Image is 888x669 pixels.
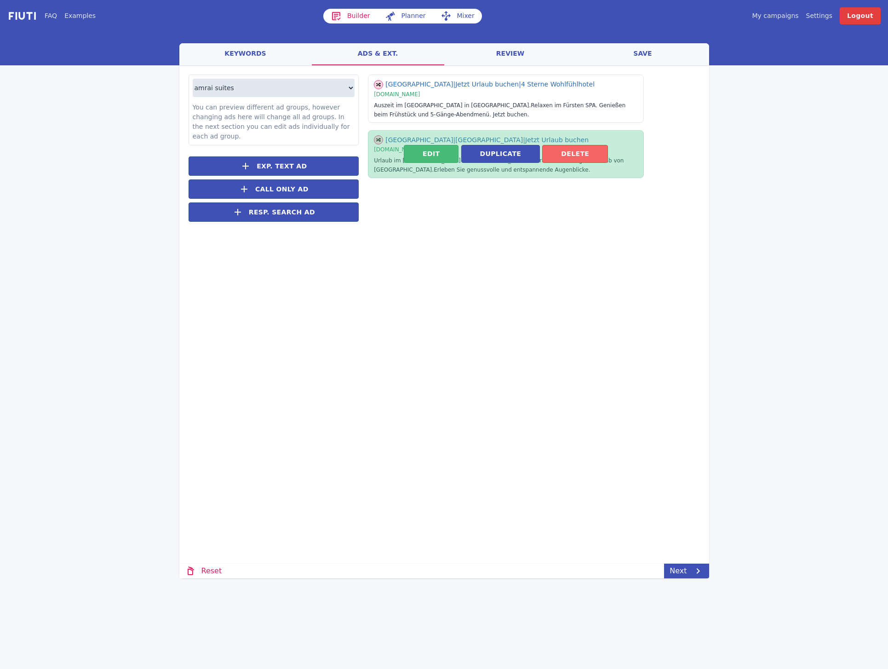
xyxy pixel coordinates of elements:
[189,202,359,222] button: Resp. Search Ad
[806,11,832,21] a: Settings
[378,9,433,23] a: Planner
[542,145,608,163] button: Delete
[193,103,355,141] p: You can preview different ad groups, however changing ads here will change all ad groups. In the ...
[323,9,378,23] a: Builder
[7,11,37,21] img: f731f27.png
[455,81,521,88] span: Jetzt Urlaub buchen
[453,81,455,88] span: |
[374,80,383,89] img: shuffle.svg
[577,43,709,65] a: save
[179,43,312,65] a: keywords
[189,179,359,199] button: Call Only Ad
[257,161,307,171] span: Exp. Text Ad
[444,43,577,65] a: review
[255,185,309,194] span: Call Only Ad
[179,564,228,578] a: Reset
[664,564,709,578] a: Next
[374,80,383,88] span: Show different combination
[752,11,798,21] a: My campaigns
[249,208,315,217] span: Resp. Search Ad
[312,43,444,65] a: ads & ext.
[374,102,531,109] span: Auszeit im [GEOGRAPHIC_DATA] in [GEOGRAPHIC_DATA].
[45,11,57,21] a: FAQ
[189,156,359,176] button: Exp. Text Ad
[385,81,455,88] span: [GEOGRAPHIC_DATA]
[519,81,521,88] span: |
[840,7,881,24] a: Logout
[64,11,96,21] a: Examples
[374,91,420,98] span: [DOMAIN_NAME]
[521,81,595,88] span: 4 Sterne Wohlfühlhotel
[404,145,458,163] button: Edit
[433,9,482,23] a: Mixer
[461,145,540,163] button: Duplicate
[374,102,625,118] span: Relaxen im Fürsten SPA. Genießen beim Frühstück und 5-Gänge-Abendmenü. Jetzt buchen.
